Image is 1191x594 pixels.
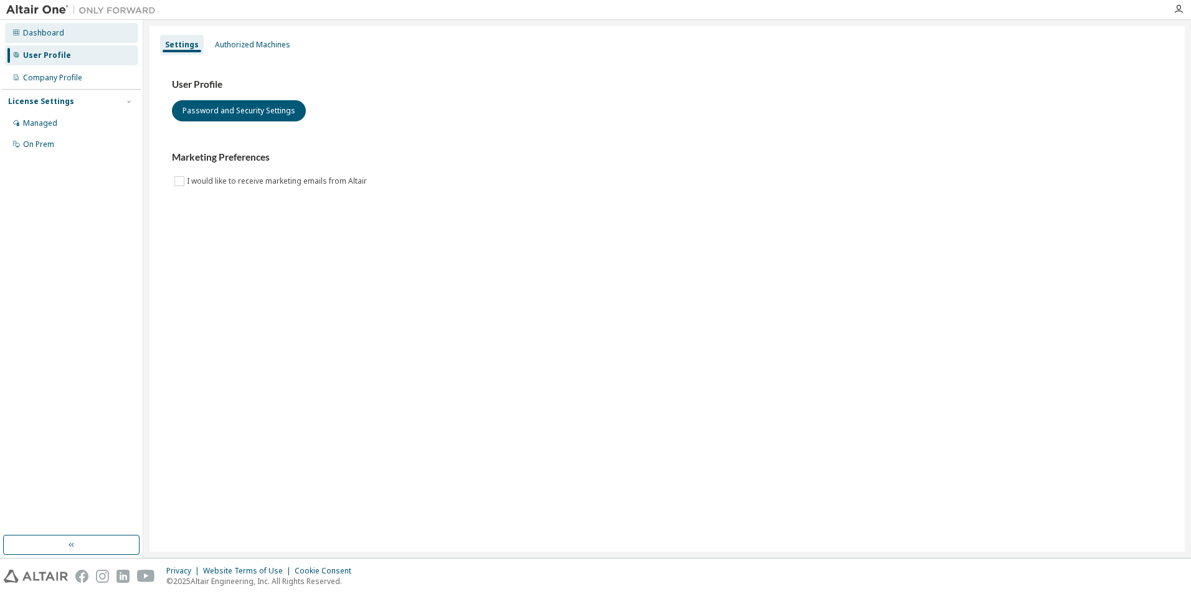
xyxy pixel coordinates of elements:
div: On Prem [23,139,54,149]
img: altair_logo.svg [4,570,68,583]
div: User Profile [23,50,71,60]
img: facebook.svg [75,570,88,583]
label: I would like to receive marketing emails from Altair [187,174,369,189]
div: Privacy [166,566,203,576]
div: Cookie Consent [295,566,359,576]
img: youtube.svg [137,570,155,583]
div: License Settings [8,97,74,106]
img: linkedin.svg [116,570,130,583]
div: Authorized Machines [215,40,290,50]
img: Altair One [6,4,162,16]
div: Managed [23,118,57,128]
div: Settings [165,40,199,50]
p: © 2025 Altair Engineering, Inc. All Rights Reserved. [166,576,359,587]
img: instagram.svg [96,570,109,583]
h3: Marketing Preferences [172,151,1162,164]
h3: User Profile [172,78,1162,91]
div: Website Terms of Use [203,566,295,576]
div: Company Profile [23,73,82,83]
button: Password and Security Settings [172,100,306,121]
div: Dashboard [23,28,64,38]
